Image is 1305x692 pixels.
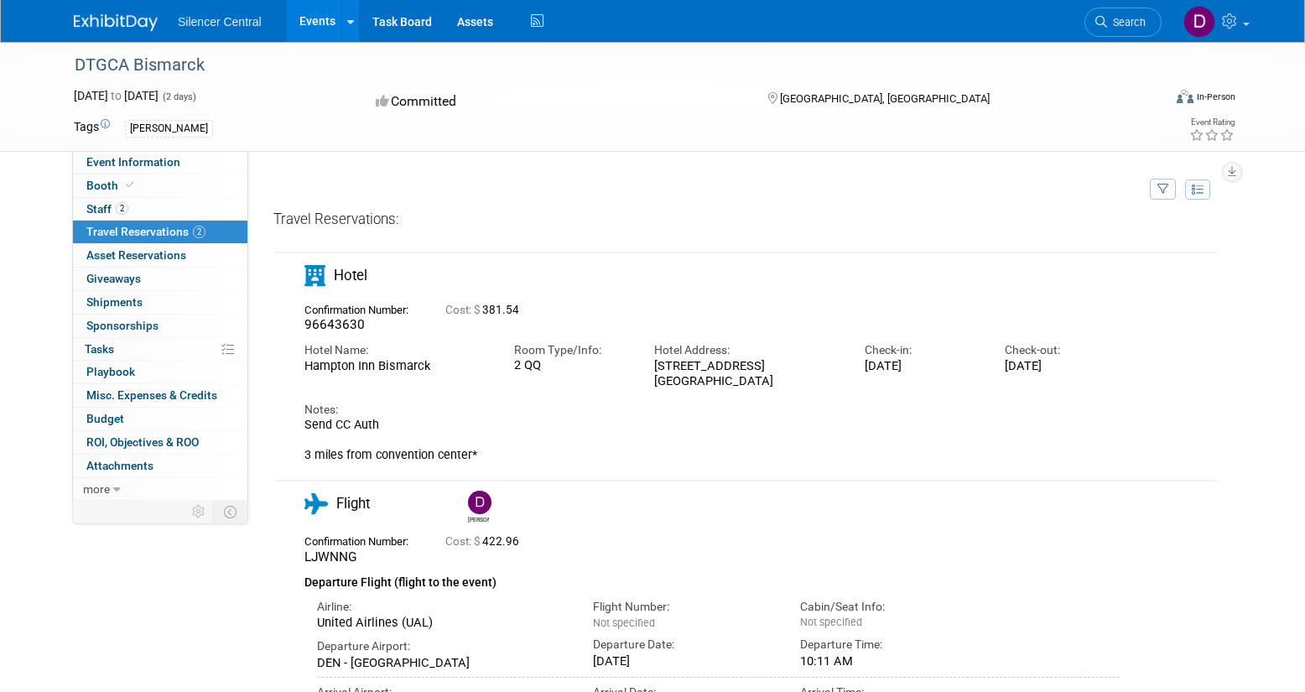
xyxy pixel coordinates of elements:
[593,599,775,615] div: Flight Number:
[161,91,196,102] span: (2 days)
[304,358,489,373] div: Hampton Inn Bismarck
[865,342,980,358] div: Check-in:
[464,491,493,524] div: Dean Woods
[73,338,247,361] a: Tasks
[86,388,217,402] span: Misc. Expenses & Credits
[593,637,775,653] div: Departure Date:
[86,248,186,262] span: Asset Reservations
[178,15,262,29] span: Silencer Central
[445,535,526,548] span: 422.96
[86,435,199,449] span: ROI, Objectives & ROO
[86,459,153,472] span: Attachments
[86,202,128,216] span: Staff
[86,272,141,285] span: Giveaways
[86,155,180,169] span: Event Information
[73,315,247,337] a: Sponsorships
[73,221,247,243] a: Travel Reservations2
[445,535,482,548] span: Cost: $
[800,616,862,628] span: Not specified
[73,384,247,407] a: Misc. Expenses & Credits
[85,342,114,356] span: Tasks
[1189,118,1235,127] div: Event Rating
[1107,16,1146,29] span: Search
[1196,91,1235,103] div: In-Person
[654,358,839,389] div: [STREET_ADDRESS] [GEOGRAPHIC_DATA]
[86,225,205,238] span: Travel Reservations
[593,653,775,669] div: [DATE]
[800,653,982,669] div: 10:11 AM
[73,455,247,477] a: Attachments
[73,174,247,197] a: Booth
[445,304,482,316] span: Cost: $
[1183,6,1215,38] img: Dean Woods
[73,198,247,221] a: Staff2
[86,295,143,309] span: Shipments
[336,495,370,512] span: Flight
[73,268,247,290] a: Giveaways
[304,342,489,358] div: Hotel Name:
[800,637,982,653] div: Departure Time:
[74,89,159,102] span: [DATE] [DATE]
[74,118,110,138] td: Tags
[800,599,982,615] div: Cabin/Seat Info:
[317,638,568,654] div: Departure Airport:
[304,565,1120,592] div: Departure Flight (flight to the event)
[304,402,1120,418] div: Notes:
[273,210,1219,236] div: Travel Reservations:
[83,482,110,496] span: more
[126,180,134,190] i: Booth reservation complete
[1157,185,1169,195] i: Filter by Traveler
[86,365,135,378] span: Playbook
[73,244,247,267] a: Asset Reservations
[317,599,568,615] div: Airline:
[514,358,629,373] div: 2 QQ
[73,408,247,430] a: Budget
[1005,358,1120,373] div: [DATE]
[108,89,124,102] span: to
[73,291,247,314] a: Shipments
[654,342,839,358] div: Hotel Address:
[865,358,980,373] div: [DATE]
[468,491,491,514] img: Dean Woods
[514,342,629,358] div: Room Type/Info:
[445,304,526,316] span: 381.54
[73,431,247,454] a: ROI, Objectives & ROO
[125,120,213,138] div: [PERSON_NAME]
[304,493,328,514] i: Flight
[304,317,365,332] span: 96643630
[317,615,568,630] div: United Airlines (UAL)
[193,226,205,238] span: 2
[185,501,214,523] td: Personalize Event Tab Strip
[86,412,124,425] span: Budget
[304,530,420,549] div: Confirmation Number:
[304,418,1120,463] div: Send CC Auth 3 miles from convention center*
[73,361,247,383] a: Playbook
[304,265,325,286] i: Hotel
[1177,90,1193,103] img: Format-Inperson.png
[69,50,1136,81] div: DTGCA Bismarck
[1063,87,1235,112] div: Event Format
[304,549,356,565] span: LJWNNG
[73,151,247,174] a: Event Information
[317,655,568,670] div: DEN - [GEOGRAPHIC_DATA]
[1084,8,1162,37] a: Search
[780,92,990,105] span: [GEOGRAPHIC_DATA], [GEOGRAPHIC_DATA]
[73,478,247,501] a: more
[214,501,248,523] td: Toggle Event Tabs
[86,319,159,332] span: Sponsorships
[116,202,128,215] span: 2
[468,514,489,524] div: Dean Woods
[74,14,158,31] img: ExhibitDay
[304,299,420,317] div: Confirmation Number:
[371,87,741,117] div: Committed
[86,179,138,192] span: Booth
[593,617,655,629] span: Not specified
[1005,342,1120,358] div: Check-out:
[334,267,367,284] span: Hotel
